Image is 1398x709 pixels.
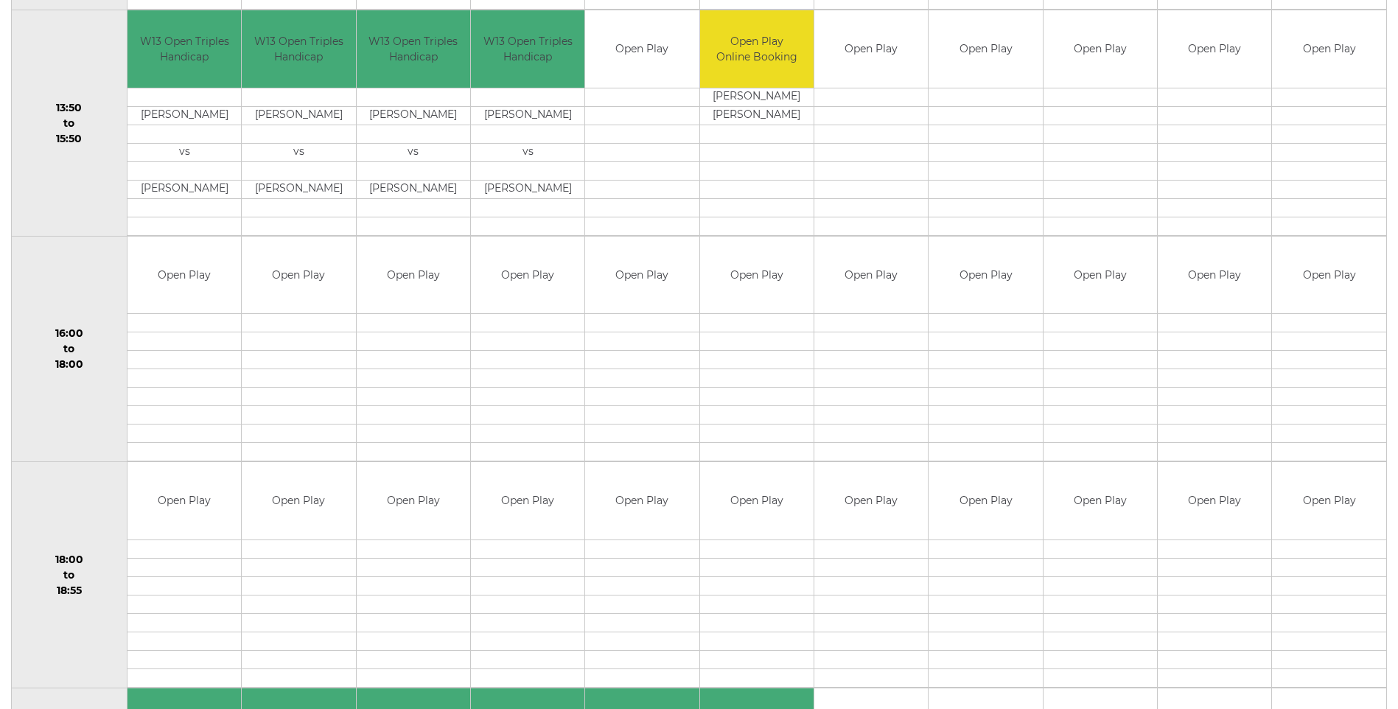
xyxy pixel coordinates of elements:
[814,10,928,88] td: Open Play
[814,237,928,314] td: Open Play
[357,10,470,88] td: W13 Open Triples Handicap
[585,462,699,539] td: Open Play
[12,10,127,237] td: 13:50 to 15:50
[1158,10,1271,88] td: Open Play
[1272,237,1386,314] td: Open Play
[1158,237,1271,314] td: Open Play
[127,10,241,88] td: W13 Open Triples Handicap
[585,237,699,314] td: Open Play
[700,106,814,125] td: [PERSON_NAME]
[1272,462,1386,539] td: Open Play
[471,143,584,161] td: vs
[12,462,127,688] td: 18:00 to 18:55
[700,237,814,314] td: Open Play
[1044,237,1157,314] td: Open Play
[585,10,699,88] td: Open Play
[929,237,1042,314] td: Open Play
[242,462,355,539] td: Open Play
[12,236,127,462] td: 16:00 to 18:00
[471,10,584,88] td: W13 Open Triples Handicap
[127,106,241,125] td: [PERSON_NAME]
[357,237,470,314] td: Open Play
[814,462,928,539] td: Open Play
[357,106,470,125] td: [PERSON_NAME]
[700,462,814,539] td: Open Play
[700,10,814,88] td: Open Play Online Booking
[357,462,470,539] td: Open Play
[127,462,241,539] td: Open Play
[127,237,241,314] td: Open Play
[1044,10,1157,88] td: Open Play
[471,180,584,198] td: [PERSON_NAME]
[127,180,241,198] td: [PERSON_NAME]
[242,10,355,88] td: W13 Open Triples Handicap
[471,106,584,125] td: [PERSON_NAME]
[471,237,584,314] td: Open Play
[242,237,355,314] td: Open Play
[1158,462,1271,539] td: Open Play
[357,180,470,198] td: [PERSON_NAME]
[1272,10,1386,88] td: Open Play
[127,143,241,161] td: vs
[357,143,470,161] td: vs
[929,10,1042,88] td: Open Play
[700,88,814,106] td: [PERSON_NAME]
[929,462,1042,539] td: Open Play
[242,180,355,198] td: [PERSON_NAME]
[1044,462,1157,539] td: Open Play
[242,143,355,161] td: vs
[242,106,355,125] td: [PERSON_NAME]
[471,462,584,539] td: Open Play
